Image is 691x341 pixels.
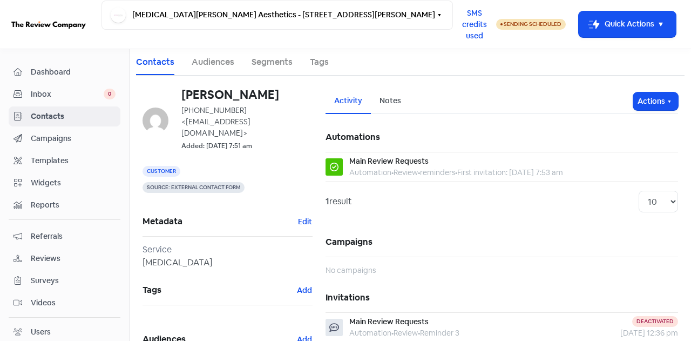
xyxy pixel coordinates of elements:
[632,316,678,327] div: Deactivated
[310,56,329,69] a: Tags
[143,108,168,133] img: 59ee21b7f003fb7445c478e2d68afba5
[143,166,180,177] span: Customer
[418,328,420,338] b: •
[31,111,116,122] span: Contacts
[31,275,116,286] span: Surveys
[9,249,120,269] a: Reviews
[31,177,116,189] span: Widgets
[143,182,245,193] span: Source: External contact form
[31,253,116,264] span: Reviews
[326,195,352,208] div: result
[391,168,394,177] b: •
[418,168,420,177] b: •
[31,155,116,166] span: Templates
[9,173,120,193] a: Widgets
[326,196,329,207] strong: 1
[453,18,496,29] a: SMS credits used
[252,56,293,69] a: Segments
[9,226,120,246] a: Referrals
[394,168,418,177] span: Review
[380,95,401,106] div: Notes
[9,271,120,291] a: Surveys
[326,123,678,152] h5: Automations
[31,326,51,338] div: Users
[462,8,487,42] span: SMS credits used
[349,317,429,326] span: Main Review Requests
[326,265,376,275] span: No campaigns
[334,95,362,106] div: Activity
[349,327,459,339] div: Automation Review Reminder 3
[9,293,120,313] a: Videos
[9,106,120,126] a: Contacts
[143,256,313,269] div: [MEDICAL_DATA]
[31,66,116,78] span: Dashboard
[349,168,391,177] span: Automation
[192,56,234,69] a: Audiences
[9,151,120,171] a: Templates
[136,56,174,69] a: Contacts
[181,89,313,101] h6: [PERSON_NAME]
[31,231,116,242] span: Referrals
[104,89,116,99] span: 0
[296,284,313,297] button: Add
[101,1,453,30] button: [MEDICAL_DATA][PERSON_NAME] Aesthetics - [STREET_ADDRESS][PERSON_NAME]
[9,84,120,104] a: Inbox 0
[31,297,116,309] span: Videos
[391,328,394,338] b: •
[143,213,297,230] span: Metadata
[633,92,678,110] button: Actions
[31,133,116,144] span: Campaigns
[420,168,455,177] span: reminders
[181,117,250,138] span: <[EMAIL_ADDRESS][DOMAIN_NAME]>
[181,141,252,151] small: Added: [DATE] 7:51 am
[496,18,566,31] a: Sending Scheduled
[570,327,678,339] div: [DATE] 12:36 pm
[181,105,313,139] div: [PHONE_NUMBER]
[326,228,678,257] h5: Campaigns
[455,168,457,177] b: •
[143,243,313,256] div: Service
[504,21,561,28] span: Sending Scheduled
[457,168,563,177] span: First invitation: [DATE] 7:53 am
[349,156,429,167] div: Main Review Requests
[143,282,296,298] span: Tags
[326,283,678,312] h5: Invitations
[297,216,313,228] button: Edit
[9,195,120,215] a: Reports
[31,199,116,211] span: Reports
[9,62,120,82] a: Dashboard
[9,129,120,149] a: Campaigns
[579,11,676,37] button: Quick Actions
[31,89,104,100] span: Inbox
